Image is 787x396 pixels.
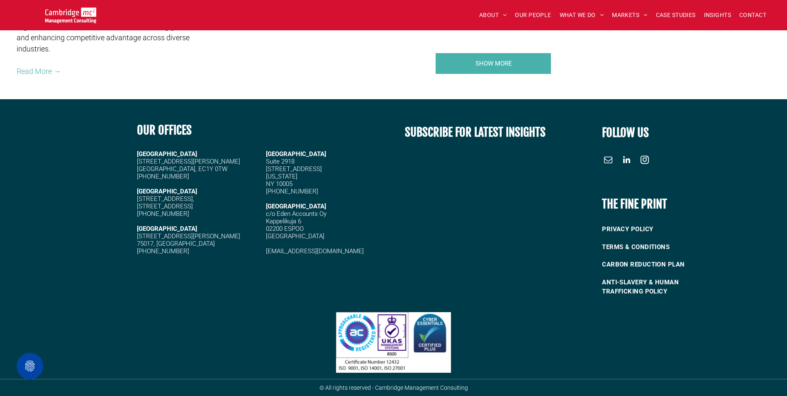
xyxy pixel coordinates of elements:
[266,210,326,240] span: c/o Eden Accounts Oy Kappelikuja 6 02200 ESPOO [GEOGRAPHIC_DATA]
[602,238,715,256] a: TERMS & CONDITIONS
[602,125,649,140] font: FOLLOW US
[45,9,96,17] a: Your Business Transformed | Cambridge Management Consulting
[137,123,192,137] b: OUR OFFICES
[602,274,715,301] a: ANTI-SLAVERY & HUMAN TRAFFICKING POLICY
[137,203,193,210] span: [STREET_ADDRESS]
[266,150,326,158] span: [GEOGRAPHIC_DATA]
[266,188,318,195] span: [PHONE_NUMBER]
[652,9,700,22] a: CASE STUDIES
[602,220,715,238] a: PRIVACY POLICY
[475,9,511,22] a: ABOUT
[266,180,292,188] span: NY 10005
[137,195,194,203] span: [STREET_ADDRESS],
[137,225,197,232] strong: [GEOGRAPHIC_DATA]
[475,53,512,74] span: SHOW MORE
[137,173,189,180] span: [PHONE_NUMBER]
[137,150,197,158] strong: [GEOGRAPHIC_DATA]
[137,188,197,195] strong: [GEOGRAPHIC_DATA]
[511,9,555,22] a: OUR PEOPLE
[556,9,608,22] a: WHAT WE DO
[602,154,614,168] a: email
[266,165,322,173] span: [STREET_ADDRESS]
[17,67,61,76] a: Read More →
[608,9,651,22] a: MARKETS
[435,53,551,74] a: Your Business Transformed | Cambridge Management Consulting
[700,9,735,22] a: INSIGHTS
[266,247,364,255] a: [EMAIL_ADDRESS][DOMAIN_NAME]
[45,7,96,23] img: Go to Homepage
[266,158,295,165] span: Suite 2918
[137,232,240,240] span: [STREET_ADDRESS][PERSON_NAME]
[17,11,194,53] span: Discover how our team has successfully transformed organisations with innovative solutions, drivi...
[336,312,451,373] img: Three certification logos: Approachable Registered, UKAS Management Systems with a tick and certi...
[602,197,667,211] b: THE FINE PRINT
[137,240,215,247] span: 75017, [GEOGRAPHIC_DATA]
[137,247,189,255] span: [PHONE_NUMBER]
[137,210,189,218] span: [PHONE_NUMBER]
[638,154,651,168] a: instagram
[266,203,326,210] span: [GEOGRAPHIC_DATA]
[602,256,715,274] a: CARBON REDUCTION PLAN
[137,158,240,173] span: [STREET_ADDRESS][PERSON_NAME] [GEOGRAPHIC_DATA], EC1Y 0TW
[735,9,770,22] a: CONTACT
[266,173,297,180] span: [US_STATE]
[319,384,468,391] span: © All rights reserved - Cambridge Management Consulting
[620,154,633,168] a: linkedin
